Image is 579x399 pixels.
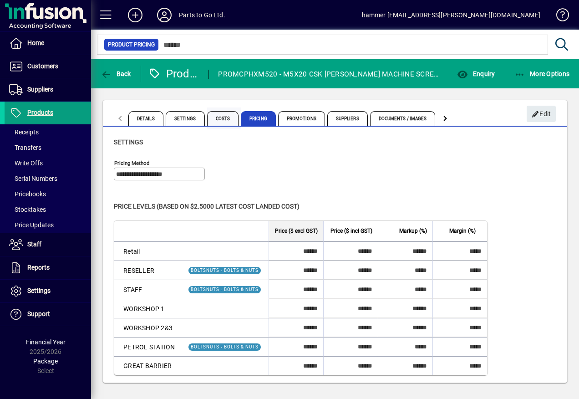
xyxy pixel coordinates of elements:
td: PETROL STATION [114,337,181,356]
button: More Options [512,66,572,82]
a: Serial Numbers [5,171,91,186]
span: Customers [27,62,58,70]
span: Write Offs [9,159,43,167]
a: Reports [5,256,91,279]
td: GREAT BARRIER [114,356,181,375]
div: Product [148,66,200,81]
span: Pricebooks [9,190,46,198]
span: Settings [114,138,143,146]
span: Suppliers [27,86,53,93]
a: Price Updates [5,217,91,233]
span: Products [27,109,53,116]
a: Transfers [5,140,91,155]
button: Add [121,7,150,23]
span: Costs [207,111,239,126]
span: Documents / Images [370,111,436,126]
span: More Options [514,70,570,77]
span: Markup (%) [399,226,427,236]
button: Edit [527,106,556,122]
span: BOLTSNUTS - BOLTS & NUTS [191,287,259,292]
div: PROMCPHXM520 - M5X20 CSK [PERSON_NAME] MACHINE SCREW 304 S/S [218,67,441,82]
app-page-header-button: Back [91,66,141,82]
span: Reports [27,264,50,271]
td: RESELLER [114,261,181,280]
a: Suppliers [5,78,91,101]
span: Enquiry [457,70,495,77]
a: Receipts [5,124,91,140]
td: WORKSHOP 2&3 [114,318,181,337]
button: Back [98,66,133,82]
a: Knowledge Base [549,2,568,31]
span: Price ($ excl GST) [275,226,318,236]
span: Price Updates [9,221,54,229]
span: Package [33,358,58,365]
span: Details [128,111,163,126]
span: Stocktakes [9,206,46,213]
span: BOLTSNUTS - BOLTS & NUTS [191,344,259,349]
button: Enquiry [455,66,497,82]
a: Pricebooks [5,186,91,202]
span: Price ($ incl GST) [330,226,372,236]
div: hammer [EMAIL_ADDRESS][PERSON_NAME][DOMAIN_NAME] [362,8,540,22]
a: Support [5,303,91,326]
span: BOLTSNUTS - BOLTS & NUTS [191,268,259,273]
td: STAFF [114,280,181,299]
span: Settings [166,111,205,126]
a: Write Offs [5,155,91,171]
span: Pricing [241,111,276,126]
span: Margin (%) [449,226,476,236]
span: Settings [27,287,51,294]
span: Suppliers [327,111,368,126]
a: Stocktakes [5,202,91,217]
span: Product Pricing [108,40,155,49]
span: Serial Numbers [9,175,57,182]
span: Home [27,39,44,46]
span: Receipts [9,128,39,136]
span: Price levels (based on $2.5000 Latest cost landed cost) [114,203,300,210]
td: Retail [114,241,181,261]
span: Edit [532,107,551,122]
span: Support [27,310,50,317]
mat-label: Pricing method [114,160,150,166]
span: Staff [27,240,41,248]
a: Staff [5,233,91,256]
td: WORKSHOP 1 [114,299,181,318]
span: Promotions [278,111,325,126]
span: Transfers [9,144,41,151]
a: Customers [5,55,91,78]
span: Back [101,70,131,77]
a: Home [5,32,91,55]
div: Parts to Go Ltd. [179,8,225,22]
button: Profile [150,7,179,23]
a: Settings [5,280,91,302]
span: Financial Year [26,338,66,346]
